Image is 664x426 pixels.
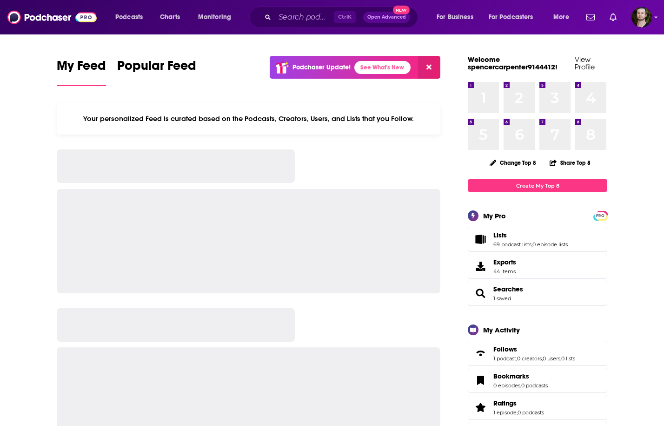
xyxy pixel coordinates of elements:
a: Ratings [493,399,544,407]
button: open menu [109,10,155,25]
a: 0 creators [517,355,542,362]
a: See What's New [354,61,411,74]
a: Searches [493,285,523,293]
span: Follows [468,341,607,366]
a: Lists [471,233,490,246]
span: Exports [493,258,516,266]
button: Share Top 8 [549,154,591,172]
span: Ctrl K [334,11,356,23]
a: 1 podcast [493,355,516,362]
a: 0 episode lists [532,241,568,248]
input: Search podcasts, credits, & more... [275,10,334,25]
span: For Podcasters [489,11,533,24]
a: 0 episodes [493,382,520,389]
button: open menu [547,10,581,25]
a: Bookmarks [471,374,490,387]
a: Follows [471,347,490,360]
span: My Feed [57,58,106,79]
a: Create My Top 8 [468,179,607,192]
span: Bookmarks [493,372,529,380]
span: Logged in as OutlierAudio [631,7,652,27]
a: Ratings [471,401,490,414]
span: More [553,11,569,24]
span: Charts [160,11,180,24]
a: Searches [471,287,490,300]
p: Podchaser Update! [292,63,351,71]
span: Lists [493,231,507,239]
span: Monitoring [198,11,231,24]
span: , [560,355,561,362]
img: User Profile [631,7,652,27]
a: 0 podcasts [518,409,544,416]
button: open menu [192,10,243,25]
div: My Pro [483,211,506,220]
span: Podcasts [115,11,143,24]
span: Open Advanced [367,15,406,20]
span: 44 items [493,268,516,275]
a: Show notifications dropdown [583,9,598,25]
span: , [517,409,518,416]
a: Welcome spencercarpenter9144412! [468,55,558,71]
a: 0 lists [561,355,575,362]
a: My Feed [57,58,106,86]
a: Exports [468,254,607,279]
span: Ratings [493,399,517,407]
img: Podchaser - Follow, Share and Rate Podcasts [7,8,97,26]
span: For Business [437,11,473,24]
span: Follows [493,345,517,353]
span: New [393,6,410,14]
a: View Profile [575,55,595,71]
a: Show notifications dropdown [606,9,620,25]
a: 0 podcasts [521,382,548,389]
a: 1 saved [493,295,511,302]
span: , [520,382,521,389]
span: , [516,355,517,362]
span: Lists [468,227,607,252]
div: Your personalized Feed is curated based on the Podcasts, Creators, Users, and Lists that you Follow. [57,103,440,135]
a: 1 episode [493,409,517,416]
a: 0 users [543,355,560,362]
a: Charts [154,10,186,25]
a: 69 podcast lists [493,241,531,248]
span: , [531,241,532,248]
span: , [542,355,543,362]
button: Change Top 8 [484,157,542,169]
span: Ratings [468,395,607,420]
span: Bookmarks [468,368,607,393]
a: PRO [595,212,606,219]
span: Searches [468,281,607,306]
a: Follows [493,345,575,353]
a: Popular Feed [117,58,196,86]
button: open menu [430,10,485,25]
a: Bookmarks [493,372,548,380]
div: My Activity [483,325,520,334]
span: Popular Feed [117,58,196,79]
button: Show profile menu [631,7,652,27]
a: Lists [493,231,568,239]
button: open menu [483,10,547,25]
button: Open AdvancedNew [363,12,410,23]
div: Search podcasts, credits, & more... [258,7,427,28]
span: Exports [471,260,490,273]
